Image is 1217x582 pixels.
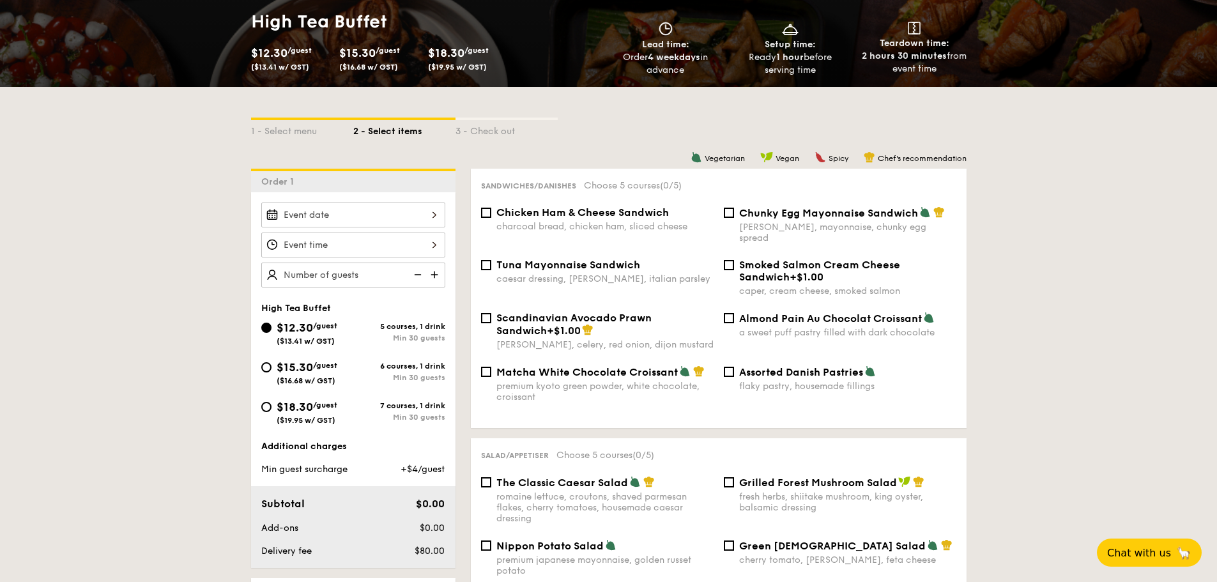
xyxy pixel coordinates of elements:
input: Almond Pain Au Chocolat Croissanta sweet puff pastry filled with dark chocolate [724,313,734,323]
span: /guest [313,401,337,410]
span: +$4/guest [401,464,445,475]
span: Choose 5 courses [556,450,654,461]
span: Nippon Potato Salad [496,540,604,552]
h1: High Tea Buffet [251,10,604,33]
span: Sandwiches/Danishes [481,181,576,190]
button: Chat with us🦙 [1097,539,1202,567]
div: Min 30 guests [353,373,445,382]
span: $12.30 [277,321,313,335]
input: Number of guests [261,263,445,287]
span: $15.30 [339,46,376,60]
span: Vegetarian [705,154,745,163]
img: icon-vegan.f8ff3823.svg [760,151,773,163]
input: $18.30/guest($19.95 w/ GST)7 courses, 1 drinkMin 30 guests [261,402,272,412]
div: premium japanese mayonnaise, golden russet potato [496,555,714,576]
div: Order in advance [609,51,723,77]
span: Subtotal [261,498,305,510]
input: Event time [261,233,445,257]
img: icon-spicy.37a8142b.svg [815,151,826,163]
strong: 2 hours 30 minutes [862,50,947,61]
img: icon-chef-hat.a58ddaea.svg [913,476,924,487]
span: Chef's recommendation [878,154,967,163]
img: icon-chef-hat.a58ddaea.svg [941,539,953,551]
img: icon-vegetarian.fe4039eb.svg [679,365,691,377]
span: Almond Pain Au Chocolat Croissant [739,312,922,325]
span: Smoked Salmon Cream Cheese Sandwich [739,259,900,283]
span: (0/5) [632,450,654,461]
span: Choose 5 courses [584,180,682,191]
img: icon-chef-hat.a58ddaea.svg [864,151,875,163]
img: icon-chef-hat.a58ddaea.svg [933,206,945,218]
span: $12.30 [251,46,287,60]
input: Smoked Salmon Cream Cheese Sandwich+$1.00caper, cream cheese, smoked salmon [724,260,734,270]
img: icon-chef-hat.a58ddaea.svg [582,324,593,335]
span: 🦙 [1176,546,1191,560]
div: Additional charges [261,440,445,453]
img: icon-teardown.65201eee.svg [908,22,921,34]
span: Order 1 [261,176,299,187]
input: Scandinavian Avocado Prawn Sandwich+$1.00[PERSON_NAME], celery, red onion, dijon mustard [481,313,491,323]
input: Chicken Ham & Cheese Sandwichcharcoal bread, chicken ham, sliced cheese [481,208,491,218]
span: The Classic Caesar Salad [496,477,628,489]
span: $18.30 [428,46,464,60]
img: icon-vegan.f8ff3823.svg [898,476,911,487]
span: High Tea Buffet [261,303,331,314]
span: Setup time: [765,39,816,50]
div: a sweet puff pastry filled with dark chocolate [739,327,956,338]
input: Green [DEMOGRAPHIC_DATA] Saladcherry tomato, [PERSON_NAME], feta cheese [724,540,734,551]
span: Teardown time: [880,38,949,49]
span: ($13.41 w/ GST) [277,337,335,346]
div: [PERSON_NAME], celery, red onion, dijon mustard [496,339,714,350]
div: [PERSON_NAME], mayonnaise, chunky egg spread [739,222,956,243]
div: charcoal bread, chicken ham, sliced cheese [496,221,714,232]
span: ($19.95 w/ GST) [277,416,335,425]
span: +$1.00 [547,325,581,337]
span: /guest [287,46,312,55]
div: 1 - Select menu [251,120,353,138]
div: flaky pastry, housemade fillings [739,381,956,392]
span: $18.30 [277,400,313,414]
span: Chicken Ham & Cheese Sandwich [496,206,669,218]
div: Min 30 guests [353,413,445,422]
input: Nippon Potato Saladpremium japanese mayonnaise, golden russet potato [481,540,491,551]
input: Chunky Egg Mayonnaise Sandwich[PERSON_NAME], mayonnaise, chunky egg spread [724,208,734,218]
span: Spicy [829,154,848,163]
div: 6 courses, 1 drink [353,362,445,371]
img: icon-chef-hat.a58ddaea.svg [693,365,705,377]
img: icon-vegetarian.fe4039eb.svg [923,312,935,323]
strong: 4 weekdays [648,52,700,63]
input: $15.30/guest($16.68 w/ GST)6 courses, 1 drinkMin 30 guests [261,362,272,372]
input: The Classic Caesar Saladromaine lettuce, croutons, shaved parmesan flakes, cherry tomatoes, house... [481,477,491,487]
span: Chunky Egg Mayonnaise Sandwich [739,207,918,219]
img: icon-clock.2db775ea.svg [656,22,675,36]
img: icon-vegetarian.fe4039eb.svg [864,365,876,377]
div: 2 - Select items [353,120,455,138]
div: from event time [857,50,972,75]
span: ($19.95 w/ GST) [428,63,487,72]
span: (0/5) [660,180,682,191]
img: icon-vegetarian.fe4039eb.svg [691,151,702,163]
span: Assorted Danish Pastries [739,366,863,378]
span: Add-ons [261,523,298,533]
span: Chat with us [1107,547,1171,559]
div: Min 30 guests [353,333,445,342]
input: Matcha White Chocolate Croissantpremium kyoto green powder, white chocolate, croissant [481,367,491,377]
input: $12.30/guest($13.41 w/ GST)5 courses, 1 drinkMin 30 guests [261,323,272,333]
img: icon-reduce.1d2dbef1.svg [407,263,426,287]
strong: 1 hour [776,52,804,63]
span: Grilled Forest Mushroom Salad [739,477,897,489]
span: Matcha White Chocolate Croissant [496,366,678,378]
span: /guest [313,321,337,330]
input: Event date [261,203,445,227]
span: ($16.68 w/ GST) [277,376,335,385]
span: Vegan [776,154,799,163]
div: cherry tomato, [PERSON_NAME], feta cheese [739,555,956,565]
span: /guest [464,46,489,55]
input: Grilled Forest Mushroom Saladfresh herbs, shiitake mushroom, king oyster, balsamic dressing [724,477,734,487]
span: Salad/Appetiser [481,451,549,460]
img: icon-add.58712e84.svg [426,263,445,287]
div: Ready before serving time [733,51,847,77]
div: 5 courses, 1 drink [353,322,445,331]
span: ($13.41 w/ GST) [251,63,309,72]
span: ($16.68 w/ GST) [339,63,398,72]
